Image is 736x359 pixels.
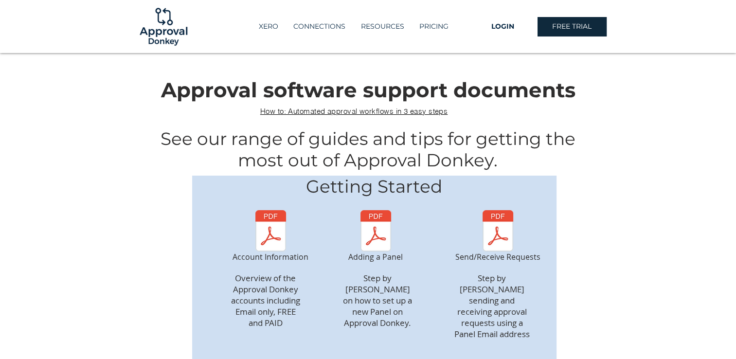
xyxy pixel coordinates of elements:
a: Account Information [233,210,308,265]
span: Approval software support documents [161,77,575,103]
p: XERO [254,18,283,35]
img: Account Information [236,210,305,251]
p: PRICING [414,18,453,35]
p: CONNECTIONS [288,18,350,35]
p: Overview of the Approval Donkey accounts including Email only, FREE and PAID [228,272,304,328]
a: CONNECTIONS [286,18,353,35]
span: FREE TRIAL [552,22,592,32]
a: XERO [251,18,286,35]
p: RESOURCES [356,18,409,35]
img: Logo-01.png [137,0,190,53]
span: See our range of guides and tips for getting the most out of Approval Donkey. [161,128,575,171]
span: Send/Receive Requests [455,251,540,262]
p: Step by [PERSON_NAME] sending and receiving approval requests using a Panel Email address [453,272,531,340]
a: Send/Receive Requests [456,210,540,265]
a: FREE TRIAL [538,17,607,36]
div: RESOURCES [353,18,412,35]
span: How to: Automated approval workflows in 3 easy steps [260,107,448,116]
nav: Site [239,18,468,35]
a: PRICING [412,18,456,35]
a: How to: Automated approval workflows in 3 easy steps [260,106,448,116]
a: LOGIN [468,17,538,36]
p: Step by [PERSON_NAME] on how to set up a new Panel on Approval Donkey. [341,272,415,328]
span: Adding a Panel [348,251,403,262]
h4: Getting Started [273,176,475,197]
span: LOGIN [491,22,514,32]
img: Send/Receive Requests [459,210,538,251]
span: Account Information [233,251,308,262]
a: Adding a Panel [347,210,405,265]
img: Adding a Panel [349,210,402,251]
